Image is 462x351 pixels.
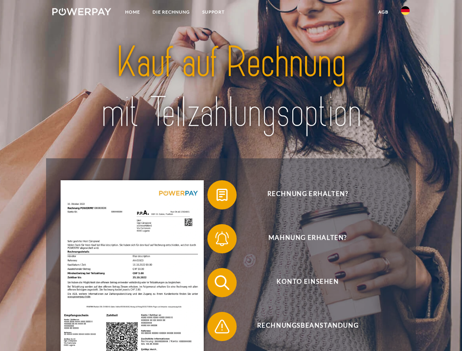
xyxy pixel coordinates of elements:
a: DIE RECHNUNG [146,5,196,19]
img: qb_bill.svg [213,186,231,204]
button: Rechnungsbeanstandung [207,312,398,341]
img: qb_bell.svg [213,230,231,248]
span: Mahnung erhalten? [218,224,397,253]
span: Konto einsehen [218,268,397,297]
img: logo-powerpay-white.svg [52,8,111,15]
img: qb_search.svg [213,273,231,292]
a: SUPPORT [196,5,231,19]
span: Rechnungsbeanstandung [218,312,397,341]
img: de [401,6,410,15]
span: Rechnung erhalten? [218,180,397,210]
img: qb_warning.svg [213,317,231,336]
button: Mahnung erhalten? [207,224,398,253]
a: agb [372,5,395,19]
img: title-powerpay_de.svg [70,35,392,140]
button: Konto einsehen [207,268,398,297]
a: Home [119,5,146,19]
button: Rechnung erhalten? [207,180,398,210]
